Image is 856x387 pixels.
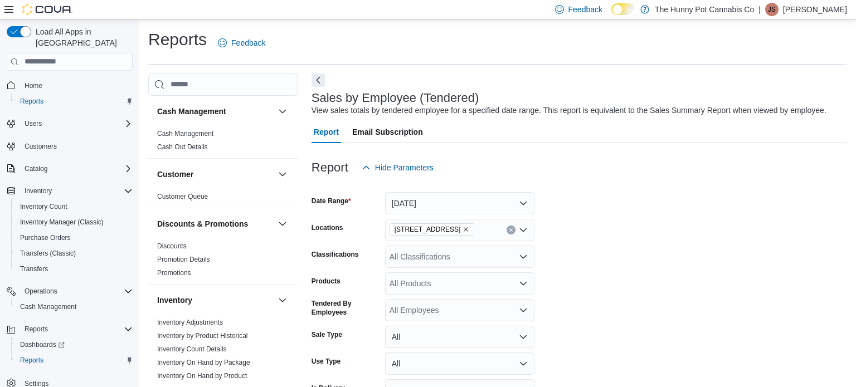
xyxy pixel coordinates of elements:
[157,169,274,180] button: Customer
[312,74,325,87] button: Next
[157,130,213,138] a: Cash Management
[276,293,289,307] button: Inventory
[16,247,133,260] span: Transfers (Classic)
[157,372,247,380] a: Inventory On Hand by Product
[463,226,469,233] button: Remove 2500 Hurontario St from selection in this group
[16,215,108,229] a: Inventory Manager (Classic)
[157,143,208,151] a: Cash Out Details
[11,230,137,246] button: Purchase Orders
[16,262,133,276] span: Transfers
[25,287,57,296] span: Operations
[11,261,137,277] button: Transfers
[2,283,137,299] button: Operations
[157,318,223,327] span: Inventory Adjustments
[276,217,289,231] button: Discounts & Promotions
[2,116,137,131] button: Users
[312,277,341,286] label: Products
[25,187,52,195] span: Inventory
[157,345,227,353] a: Inventory Count Details
[2,183,137,199] button: Inventory
[157,143,208,151] span: Cash Out Details
[157,332,248,340] a: Inventory by Product Historical
[157,358,250,367] span: Inventory On Hand by Package
[16,354,48,367] a: Reports
[148,127,298,158] div: Cash Management
[20,322,52,336] button: Reports
[157,106,274,117] button: Cash Management
[157,256,210,263] a: Promotion Details
[16,338,69,351] a: Dashboards
[157,242,187,250] a: Discounts
[20,97,43,106] span: Reports
[312,197,351,205] label: Date Range
[20,139,133,153] span: Customers
[157,129,213,138] span: Cash Management
[11,94,137,109] button: Reports
[16,215,133,229] span: Inventory Manager (Classic)
[611,15,612,16] span: Dark Mode
[25,81,42,90] span: Home
[20,264,48,273] span: Transfers
[276,168,289,181] button: Customer
[148,190,298,208] div: Customer
[16,354,133,367] span: Reports
[157,192,208,201] span: Customer Queue
[20,184,133,198] span: Inventory
[357,156,438,179] button: Hide Parameters
[16,200,72,213] a: Inventory Count
[312,330,342,339] label: Sale Type
[375,162,434,173] span: Hide Parameters
[507,226,515,234] button: Clear input
[2,77,137,94] button: Home
[276,105,289,118] button: Cash Management
[765,3,779,16] div: Jessica Steinmetz
[157,269,191,277] a: Promotions
[157,359,250,366] a: Inventory On Hand by Package
[20,302,76,311] span: Cash Management
[519,306,528,315] button: Open list of options
[655,3,754,16] p: The Hunny Pot Cannabis Co
[20,233,71,242] span: Purchase Orders
[20,117,46,130] button: Users
[611,3,635,15] input: Dark Mode
[312,357,341,366] label: Use Type
[519,252,528,261] button: Open list of options
[20,356,43,365] span: Reports
[16,95,48,108] a: Reports
[20,79,133,92] span: Home
[31,26,133,48] span: Load All Apps in [GEOGRAPHIC_DATA]
[157,319,223,326] a: Inventory Adjustments
[312,250,359,259] label: Classifications
[20,79,47,92] a: Home
[11,352,137,368] button: Reports
[783,3,847,16] p: [PERSON_NAME]
[312,105,826,116] div: View sales totals by tendered employee for a specified date range. This report is equivalent to t...
[16,300,133,313] span: Cash Management
[157,345,227,354] span: Inventory Count Details
[157,295,192,306] h3: Inventory
[385,326,534,348] button: All
[25,119,42,128] span: Users
[16,338,133,351] span: Dashboards
[157,218,274,229] button: Discounts & Promotions
[157,193,208,200] a: Customer Queue
[20,184,56,198] button: Inventory
[25,142,57,151] span: Customers
[11,299,137,315] button: Cash Management
[352,121,423,143] span: Email Subscription
[157,268,191,277] span: Promotions
[22,4,72,15] img: Cova
[312,299,381,317] label: Tendered By Employees
[385,352,534,375] button: All
[16,95,133,108] span: Reports
[11,214,137,230] button: Inventory Manager (Classic)
[148,239,298,284] div: Discounts & Promotions
[16,262,52,276] a: Transfers
[157,106,226,117] h3: Cash Management
[390,223,475,236] span: 2500 Hurontario St
[395,224,461,235] span: [STREET_ADDRESS]
[20,340,65,349] span: Dashboards
[20,285,133,298] span: Operations
[20,249,76,258] span: Transfers (Classic)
